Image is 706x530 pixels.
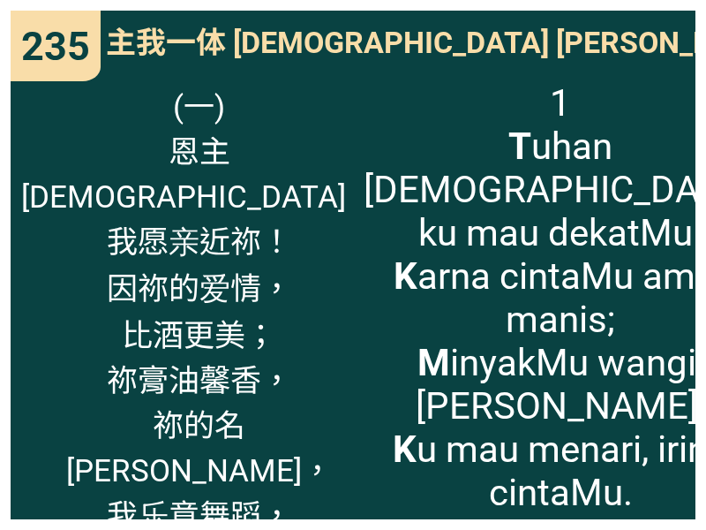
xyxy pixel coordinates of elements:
b: T [508,125,531,168]
b: K [394,254,417,298]
span: 235 [21,23,90,70]
b: K [393,428,417,471]
b: M [417,341,450,384]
